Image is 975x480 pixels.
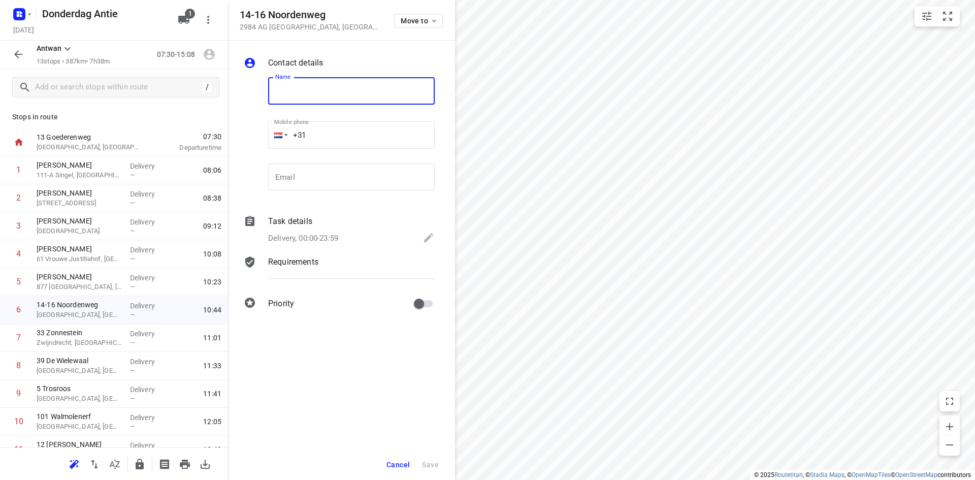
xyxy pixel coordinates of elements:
span: — [130,367,135,374]
span: 12:05 [203,417,221,427]
div: Contact details [244,57,435,71]
div: 5 [16,277,21,286]
div: 3 [16,221,21,231]
p: Delivery [130,217,168,227]
p: 101 Walmolenerf [37,411,122,422]
div: / [202,82,213,93]
span: — [130,199,135,207]
div: Task detailsDelivery, 00:00-23:59 [244,215,435,246]
span: — [130,311,135,318]
h5: Project date [9,24,38,36]
button: 1 [174,10,194,30]
span: Assign driver [199,49,219,59]
div: small contained button group [915,6,960,26]
label: Mobile phone [274,119,309,125]
p: Delivery [130,245,168,255]
span: — [130,227,135,235]
div: 7 [16,333,21,342]
p: 14-16 Noordenweg [37,300,122,310]
p: 13 Goederenweg [37,132,142,142]
p: [GEOGRAPHIC_DATA], [GEOGRAPHIC_DATA] [37,310,122,320]
button: More [198,10,218,30]
p: [GEOGRAPHIC_DATA] [37,226,122,236]
div: 1 [16,165,21,175]
div: 2 [16,193,21,203]
p: 2984 AG [GEOGRAPHIC_DATA] , [GEOGRAPHIC_DATA] [240,23,382,31]
div: 10 [14,417,23,426]
input: Add or search stops within route [35,80,202,95]
p: Delivery [130,412,168,423]
span: Move to [401,17,438,25]
button: Cancel [382,456,414,474]
div: Requirements [244,256,435,286]
p: Stops in route [12,112,215,122]
span: — [130,339,135,346]
span: Print route [175,459,195,468]
a: Stadia Maps [810,471,844,478]
span: 10:08 [203,249,221,259]
span: — [130,255,135,263]
p: Delivery [130,161,168,171]
p: 39 De Wielewaal [37,356,122,366]
span: Cancel [386,461,410,469]
p: Delivery [130,385,168,395]
span: 11:01 [203,333,221,343]
p: Delivery [130,301,168,311]
p: Delivery [130,440,168,451]
button: Lock route [129,454,150,474]
div: 4 [16,249,21,259]
span: Sort by time window [105,459,125,468]
p: Delivery, 00:00-23:59 [268,233,338,244]
button: Fit zoom [937,6,958,26]
span: Reverse route [84,459,105,468]
span: — [130,283,135,291]
p: [PERSON_NAME] [37,160,122,170]
span: 07:30 [154,132,221,142]
span: 10:23 [203,277,221,287]
button: Move to [394,14,443,28]
p: Contact details [268,57,323,69]
p: Requirements [268,256,318,268]
p: [GEOGRAPHIC_DATA], [GEOGRAPHIC_DATA] [37,422,122,432]
svg: Edit [422,232,435,244]
p: Task details [268,215,312,228]
p: Delivery [130,273,168,283]
span: Download route [195,459,215,468]
p: 111-A Singel, [GEOGRAPHIC_DATA] [37,170,122,180]
p: Priority [268,298,294,310]
li: © 2025 , © , © © contributors [754,471,971,478]
span: 08:38 [203,193,221,203]
p: [GEOGRAPHIC_DATA], [GEOGRAPHIC_DATA] [37,394,122,404]
h5: Rename [38,6,170,22]
span: — [130,423,135,430]
p: Departure time [154,143,221,153]
a: OpenStreetMap [895,471,937,478]
span: 11:33 [203,361,221,371]
p: 07:30-15:08 [157,49,199,60]
p: 12 [PERSON_NAME] [37,439,122,450]
h5: 14-16 Noordenweg [240,9,382,21]
p: 13 stops • 387km • 7h38m [37,57,110,67]
p: [GEOGRAPHIC_DATA], [GEOGRAPHIC_DATA] [37,142,142,152]
span: 1 [185,9,195,19]
p: 33 Zonnestein [37,328,122,338]
div: Netherlands: + 31 [268,121,287,149]
p: Delivery [130,357,168,367]
p: Delivery [130,189,168,199]
span: 08:06 [203,165,221,175]
span: 12:49 [203,444,221,455]
p: Delivery [130,329,168,339]
p: [PERSON_NAME] [37,216,122,226]
a: Routetitan [774,471,803,478]
span: Reoptimize route [64,459,84,468]
p: [PERSON_NAME] [37,188,122,198]
p: [PERSON_NAME] [37,272,122,282]
p: [PERSON_NAME] [37,244,122,254]
span: 10:44 [203,305,221,315]
p: Zwijndrecht, [GEOGRAPHIC_DATA] [37,338,122,348]
span: 11:41 [203,389,221,399]
span: — [130,395,135,402]
span: Print shipping labels [154,459,175,468]
div: 11 [14,444,23,454]
a: OpenMapTiles [852,471,891,478]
